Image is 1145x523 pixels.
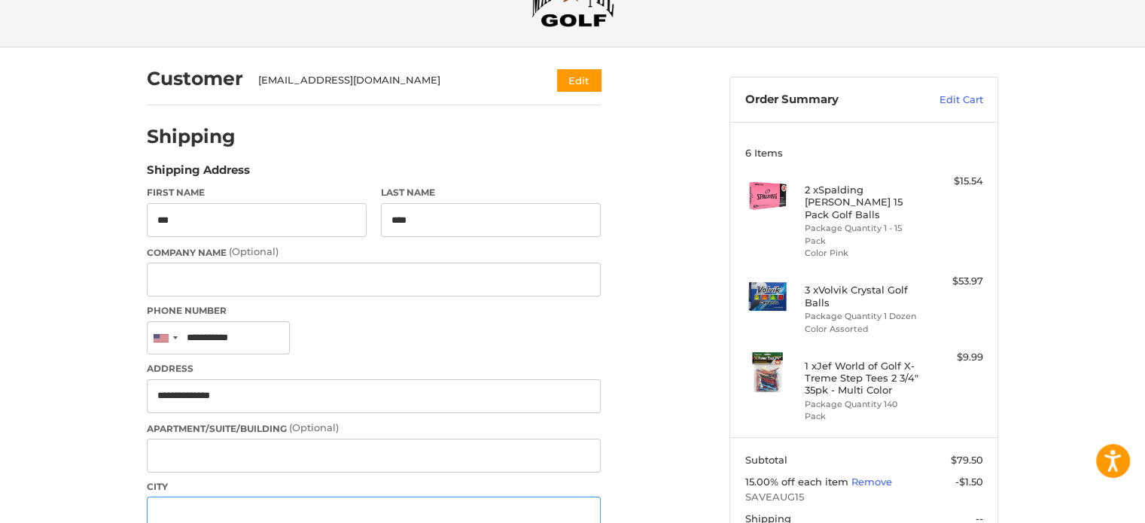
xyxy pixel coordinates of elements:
small: (Optional) [289,421,339,433]
label: City [147,480,601,494]
h2: Shipping [147,125,236,148]
button: Edit [557,69,601,91]
label: First Name [147,186,367,199]
a: Edit Cart [907,93,983,108]
li: Color Assorted [805,323,920,336]
div: $9.99 [924,350,983,365]
a: Remove [851,476,892,488]
h2: Customer [147,67,243,90]
span: SAVEAUG15 [745,490,983,505]
li: Package Quantity 1 - 15 Pack [805,222,920,247]
div: $15.54 [924,174,983,189]
span: $79.50 [951,454,983,466]
h4: 2 x Spalding [PERSON_NAME] 15 Pack Golf Balls [805,184,920,220]
span: 15.00% off each item [745,476,851,488]
div: United States: +1 [148,322,182,354]
legend: Shipping Address [147,162,250,186]
label: Address [147,362,601,376]
h3: Order Summary [745,93,907,108]
h4: 1 x Jef World of Golf X-Treme Step Tees 2 3/4" 35pk - Multi Color [805,360,920,397]
div: [EMAIL_ADDRESS][DOMAIN_NAME] [258,73,528,88]
label: Last Name [381,186,601,199]
li: Color Pink [805,247,920,260]
div: $53.97 [924,274,983,289]
h3: 6 Items [745,147,983,159]
li: Package Quantity 140 Pack [805,398,920,423]
label: Apartment/Suite/Building [147,421,601,436]
h4: 3 x Volvik Crystal Golf Balls [805,284,920,309]
span: Subtotal [745,454,787,466]
label: Company Name [147,245,601,260]
small: (Optional) [229,245,279,257]
iframe: Google 고객 리뷰 [1021,482,1145,523]
label: Phone Number [147,304,601,318]
li: Package Quantity 1 Dozen [805,310,920,323]
span: -$1.50 [955,476,983,488]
